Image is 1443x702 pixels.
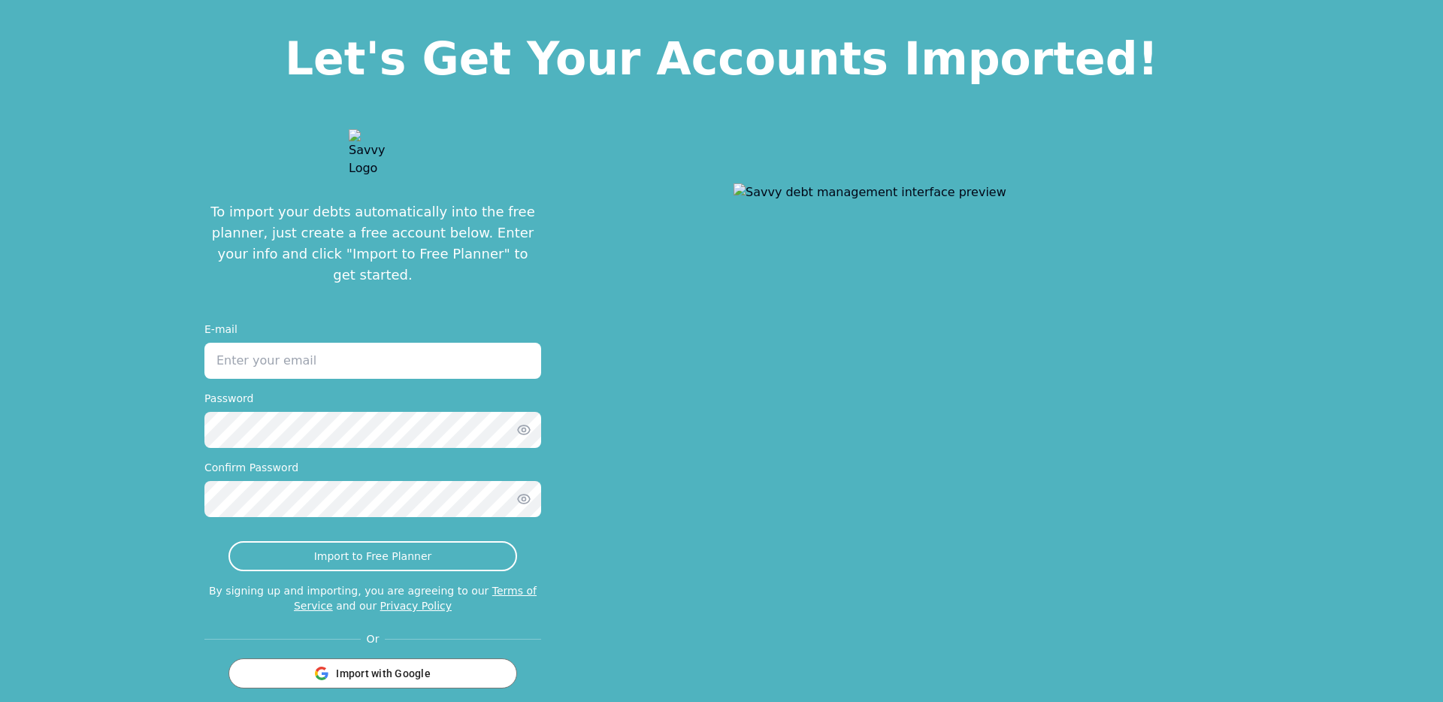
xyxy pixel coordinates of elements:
p: To import your debts automatically into the free planner, just create a free account below. Enter... [204,201,541,286]
label: Password [204,391,541,406]
img: Savvy debt management interface preview [734,183,1407,634]
img: Savvy Logo [349,129,397,177]
button: Import to Free Planner [228,541,517,571]
label: E-mail [204,322,541,337]
label: Confirm Password [204,460,541,475]
input: Enter your email [204,343,541,379]
a: Privacy Policy [380,600,452,612]
span: Or [361,631,386,646]
h1: Let's Get Your Accounts Imported! [12,36,1431,81]
span: Import with Google [336,666,431,681]
p: By signing up and importing, you are agreeing to our and our [204,583,541,613]
button: Import with Google [228,658,517,688]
